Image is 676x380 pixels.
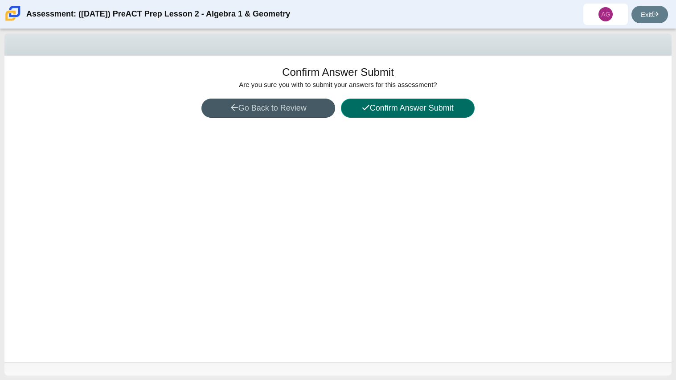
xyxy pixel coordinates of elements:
button: Confirm Answer Submit [341,99,475,118]
span: Are you sure you with to submit your answers for this assessment? [239,81,437,88]
a: Exit [631,6,668,23]
img: Carmen School of Science & Technology [4,4,22,23]
a: Carmen School of Science & Technology [4,17,22,24]
button: Go Back to Review [201,99,335,118]
span: AG [601,11,610,17]
div: Assessment: ([DATE]) PreACT Prep Lesson 2 - Algebra 1 & Geometry [26,4,290,25]
h1: Confirm Answer Submit [282,65,394,80]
